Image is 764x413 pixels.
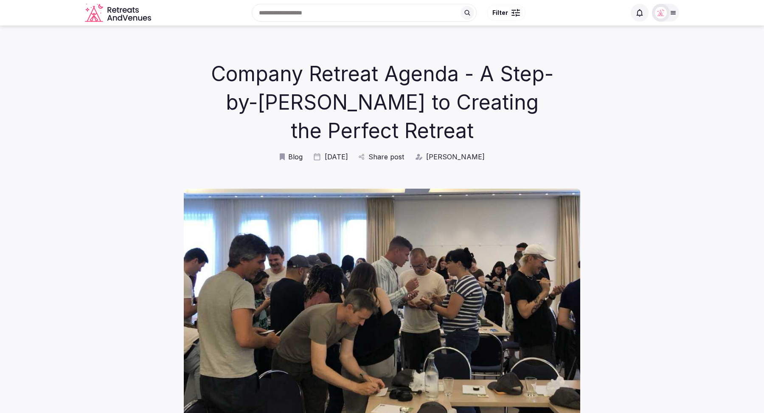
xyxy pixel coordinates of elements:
[492,8,508,17] span: Filter
[85,3,153,23] svg: Retreats and Venues company logo
[368,152,404,161] span: Share post
[414,152,485,161] a: [PERSON_NAME]
[655,7,667,19] img: Matt Grant Oakes
[426,152,485,161] span: [PERSON_NAME]
[288,152,303,161] span: Blog
[85,3,153,23] a: Visit the homepage
[487,5,525,21] button: Filter
[280,152,303,161] a: Blog
[209,59,556,145] h1: Company Retreat Agenda - A Step-by-[PERSON_NAME] to Creating the Perfect Retreat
